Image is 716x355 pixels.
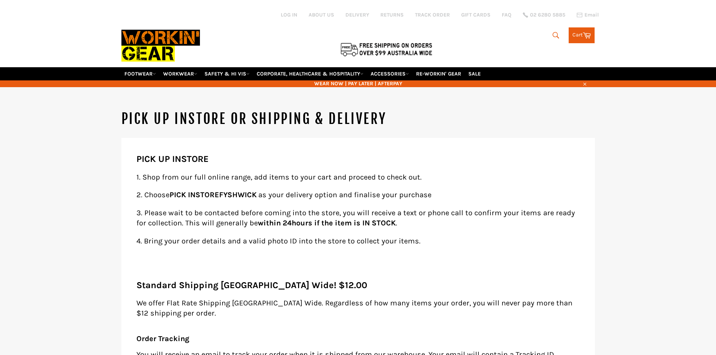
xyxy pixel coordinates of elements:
p: 2. Choose as your delivery option and finalise your purchase [136,190,580,200]
a: ACCESSORIES [368,67,412,80]
a: SAFETY & HI VIS [201,67,253,80]
a: ABOUT US [309,11,334,18]
span: Email [584,12,599,18]
p: 4. Bring your order details and a valid photo ID into the store to collect your items. [136,236,580,246]
span: Order Tracking [136,334,189,343]
a: TRACK ORDER [415,11,450,18]
a: WORKWEAR [160,67,200,80]
strong: FYSHWICK [219,190,257,199]
p: 3. Please wait to be contacted before coming into the store, you will receive a text or phone cal... [136,208,580,228]
strong: PICK UP INSTORE [136,154,209,164]
a: DELIVERY [345,11,369,18]
a: Cart [569,27,595,43]
span: WEAR NOW | PAY LATER | AFTERPAY [121,80,595,87]
a: GIFT CARDS [461,11,490,18]
img: Workin Gear leaders in Workwear, Safety Boots, PPE, Uniforms. Australia's No.1 in Workwear [121,24,200,67]
img: Flat $9.95 shipping Australia wide [339,41,433,57]
a: CORPORATE, HEALTHCARE & HOSPITALITY [254,67,366,80]
a: Log in [281,12,297,18]
strong: within 24hours if the item is IN STOCK [258,219,396,227]
span: 02 6280 5885 [530,12,565,18]
a: FAQ [502,11,512,18]
a: RE-WORKIN' GEAR [413,67,464,80]
p: We offer Flat Rate Shipping [GEOGRAPHIC_DATA] Wide. Regardless of how many items your order, you ... [136,298,580,319]
strong: Standard Shipping [GEOGRAPHIC_DATA] Wide! $12.00 [136,280,367,290]
strong: PICK INSTORE [170,190,219,199]
a: RETURNS [380,11,404,18]
a: 02 6280 5885 [523,12,565,18]
h1: PICK UP INSTORE OR SHIPPING & DELIVERY [121,110,595,128]
p: 1. Shop from our full online range, add items to your cart and proceed to check out. [136,172,580,183]
a: Email [577,12,599,18]
a: FOOTWEAR [121,67,159,80]
a: SALE [465,67,484,80]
